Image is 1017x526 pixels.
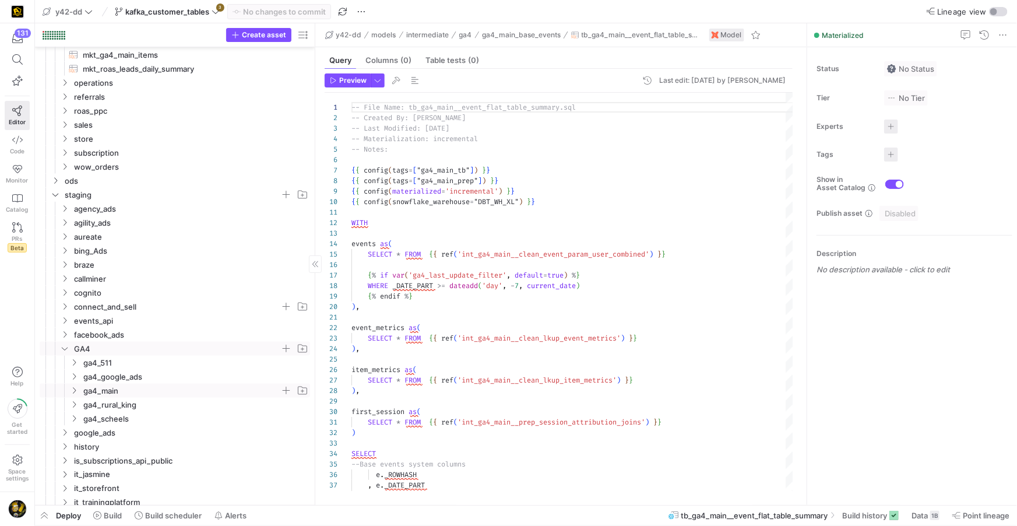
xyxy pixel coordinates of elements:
span: y.sql [555,103,576,112]
div: Last edit: [DATE] by [PERSON_NAME] [659,76,786,85]
span: % [372,271,376,280]
button: Preview [325,73,371,87]
span: it_storefront [74,482,308,496]
span: ( [453,376,458,385]
div: 10 [325,197,337,207]
span: Show in Asset Catalog [817,176,865,192]
button: Getstarted [5,394,30,440]
a: Monitor [5,159,30,188]
div: 8 [325,176,337,186]
span: Editor [9,118,26,125]
div: 13 [325,228,337,239]
span: y42-dd [55,7,82,16]
a: Editor [5,101,30,130]
span: } [490,176,494,185]
img: No tier [887,93,896,103]
span: { [351,166,356,175]
span: WHERE [368,281,388,290]
span: callminer [74,272,308,286]
span: ) [351,302,356,311]
div: 4 [325,134,337,144]
span: ( [413,365,417,374]
button: Build history [837,506,904,525]
div: Press SPACE to select this row. [40,258,310,272]
span: , [506,271,511,280]
span: { [368,292,372,301]
a: PRsBeta [5,218,30,257]
span: (0) [468,57,479,64]
div: 3 [325,123,337,134]
span: "ga4_main_tb" [417,166,470,175]
button: y42-dd [40,4,96,19]
span: { [351,187,356,196]
div: 23 [325,333,337,343]
span: } [629,376,633,385]
span: referrals [74,90,308,104]
span: 'int_ga4_main__clean_lkup_event_metrics' [458,334,621,343]
div: 131 [15,29,31,38]
span: Create asset [242,31,286,39]
div: 11 [325,207,337,218]
span: 'day' [482,281,502,290]
div: Press SPACE to select this row. [40,146,310,160]
div: 15 [325,249,337,260]
div: 19 [325,291,337,301]
span: config [364,166,388,175]
button: No statusNo Status [884,61,937,76]
div: Press SPACE to select this row. [40,188,310,202]
span: -- File Name: tb_ga4_main__event_flat_table_summar [351,103,555,112]
span: models [372,31,396,39]
span: = [543,271,547,280]
span: [ [413,176,417,185]
span: it_trainingplatform [74,496,308,510]
span: [ [413,166,417,175]
span: GA4 [74,342,280,356]
a: mkt_ga4_main_items​​​​​​​​​​ [40,48,310,62]
span: { [356,166,360,175]
button: Alerts [209,506,252,525]
div: Press SPACE to select this row. [40,62,310,76]
span: ] [470,166,474,175]
span: ods [65,174,308,188]
span: { [429,250,433,259]
span: default [515,271,543,280]
span: } [657,250,661,259]
div: Press SPACE to select this row. [40,160,310,174]
span: Monitor [6,177,29,184]
span: ( [404,271,409,280]
div: 26 [325,364,337,375]
span: ( [388,239,392,248]
span: , [502,281,506,290]
div: 12 [325,218,337,228]
span: _DATE_PART [392,281,433,290]
span: ( [388,176,392,185]
span: { [429,334,433,343]
button: kafka_customer_tables [112,4,223,19]
span: roas_ppc [74,104,308,118]
span: subscription [74,146,308,160]
span: config [364,187,388,196]
button: Help [5,362,30,392]
span: item_metrics [351,365,400,374]
button: No tierNo Tier [884,90,928,106]
img: undefined [712,31,719,38]
span: Tags [817,150,875,159]
span: operations [74,76,308,90]
span: ( [417,323,421,332]
span: history [74,440,308,454]
span: sales [74,118,308,132]
span: { [429,376,433,385]
span: ( [388,187,392,196]
span: % [372,292,376,301]
span: dateadd [449,281,478,290]
a: mkt_roas_leads_daily_summary​​​​​​​​​​ [40,62,310,76]
span: Query [329,57,351,64]
span: ref [441,376,453,385]
span: { [356,187,360,196]
span: config [364,197,388,206]
span: ] [478,176,482,185]
div: Press SPACE to select this row. [40,90,310,104]
span: Get started [7,421,27,435]
span: if [380,271,388,280]
span: ) [617,376,621,385]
